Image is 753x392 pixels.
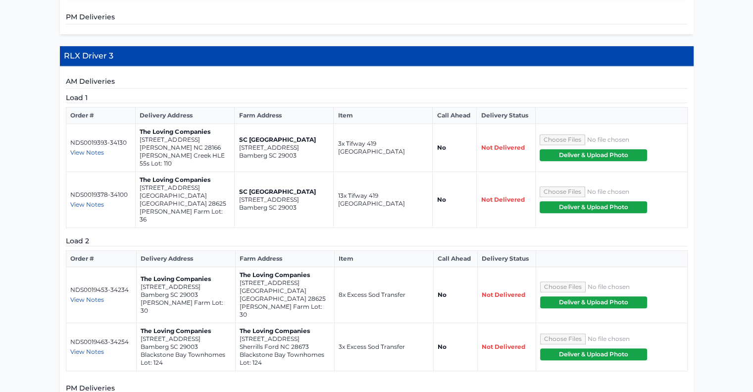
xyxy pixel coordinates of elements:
td: 3x Tifway 419 [GEOGRAPHIC_DATA] [334,124,433,172]
p: [STREET_ADDRESS] [140,184,230,192]
strong: No [438,343,447,350]
p: The Loving Companies [240,271,330,279]
span: Not Delivered [482,291,525,298]
span: Not Delivered [482,343,525,350]
th: Call Ahead [434,251,478,267]
span: Not Delivered [481,144,524,151]
p: [PERSON_NAME] Farm Lot: 36 [140,208,230,224]
p: [STREET_ADDRESS] [141,283,231,291]
p: [STREET_ADDRESS] [140,136,230,144]
th: Item [335,251,434,267]
p: Blackstone Bay Townhomes Lot: 124 [141,351,231,367]
p: Bamberg SC 29003 [239,204,329,212]
td: 8x Excess Sod Transfer [335,267,434,323]
p: [STREET_ADDRESS] [141,335,231,343]
p: Sherrills Ford NC 28673 [240,343,330,351]
p: The Loving Companies [141,275,231,283]
p: [STREET_ADDRESS] [239,196,329,204]
p: The Loving Companies [141,327,231,335]
p: [PERSON_NAME] Farm Lot: 30 [141,299,231,315]
h5: PM Deliveries [66,12,688,24]
p: SC [GEOGRAPHIC_DATA] [239,188,329,196]
p: Bamberg SC 29003 [141,291,231,299]
th: Order # [66,108,136,124]
strong: No [437,196,446,203]
button: Deliver & Upload Photo [540,201,647,213]
span: View Notes [70,149,104,156]
p: NDS0019378-34100 [70,191,132,199]
span: Not Delivered [481,196,524,203]
th: Call Ahead [433,108,477,124]
p: Bamberg SC 29003 [239,152,329,160]
p: NDS0019393-34130 [70,139,132,147]
p: [STREET_ADDRESS] [239,144,329,152]
h5: Load 2 [66,236,688,246]
p: The Loving Companies [240,327,330,335]
p: NDS0019453-34234 [70,286,133,294]
span: View Notes [70,296,104,303]
p: [GEOGRAPHIC_DATA] [GEOGRAPHIC_DATA] 28625 [240,287,330,303]
button: Deliver & Upload Photo [540,149,647,161]
p: [STREET_ADDRESS] [240,335,330,343]
p: Blackstone Bay Townhomes Lot: 124 [240,351,330,367]
th: Delivery Address [137,251,236,267]
button: Deliver & Upload Photo [540,348,647,360]
p: [GEOGRAPHIC_DATA] [GEOGRAPHIC_DATA] 28625 [140,192,230,208]
h4: RLX Driver 3 [60,46,694,66]
button: Deliver & Upload Photo [540,296,647,308]
h5: Load 1 [66,93,688,103]
th: Farm Address [235,108,334,124]
th: Delivery Address [136,108,235,124]
p: SC [GEOGRAPHIC_DATA] [239,136,329,144]
th: Order # [66,251,137,267]
h5: AM Deliveries [66,76,688,89]
span: View Notes [70,201,104,208]
th: Item [334,108,433,124]
span: View Notes [70,348,104,355]
th: Delivery Status [477,251,536,267]
p: [PERSON_NAME] NC 28166 [140,144,230,152]
strong: No [438,291,447,298]
td: 13x Tifway 419 [GEOGRAPHIC_DATA] [334,172,433,228]
p: The Loving Companies [140,176,230,184]
td: 3x Excess Sod Transfer [335,323,434,371]
p: [PERSON_NAME] Farm Lot: 30 [240,303,330,319]
p: NDS0019463-34254 [70,338,133,346]
p: The Loving Companies [140,128,230,136]
p: Bamberg SC 29003 [141,343,231,351]
th: Farm Address [236,251,335,267]
th: Delivery Status [477,108,536,124]
p: [PERSON_NAME] Creek HLE 55s Lot: 110 [140,152,230,168]
p: [STREET_ADDRESS] [240,279,330,287]
strong: No [437,144,446,151]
